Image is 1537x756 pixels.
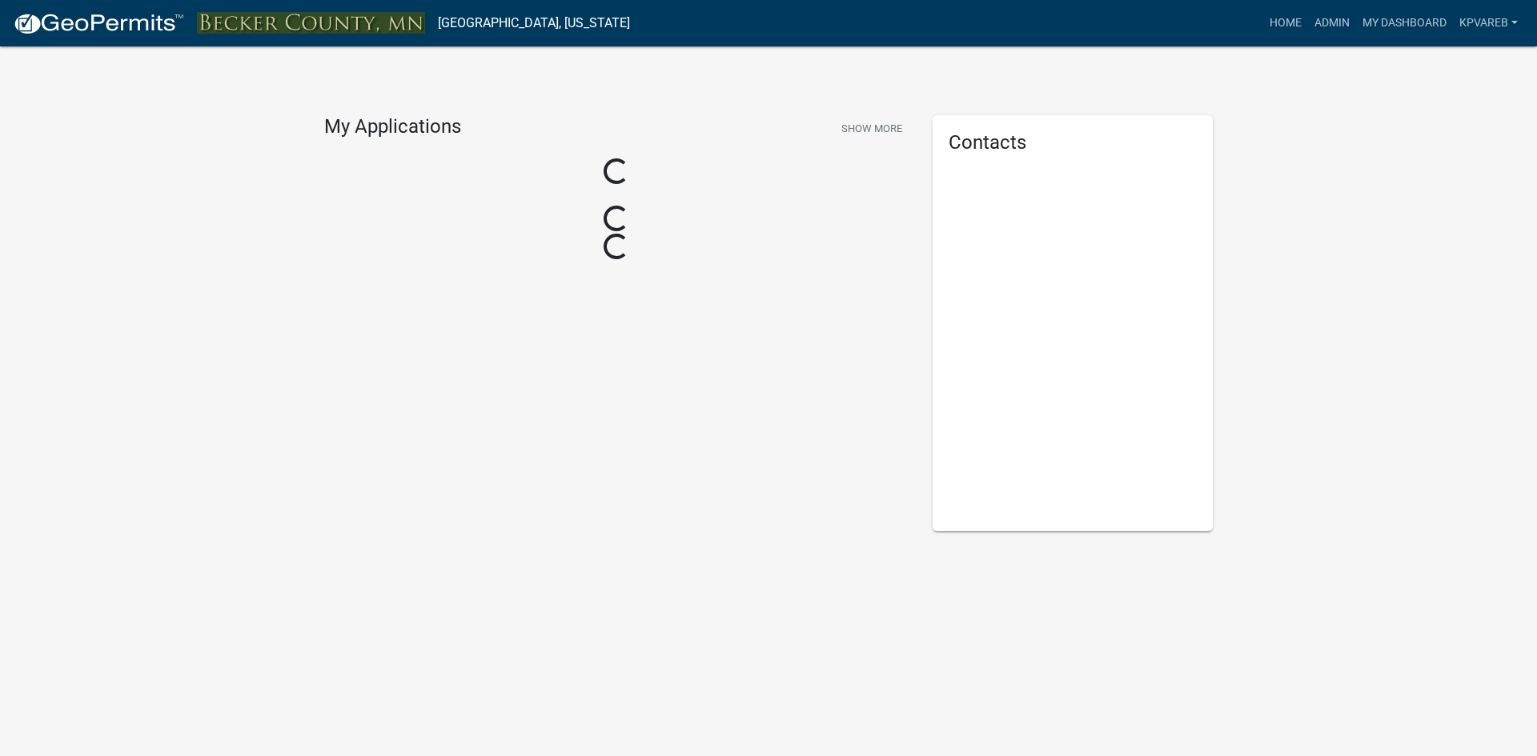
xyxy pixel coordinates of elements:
[1356,8,1453,38] a: My Dashboard
[438,10,630,37] a: [GEOGRAPHIC_DATA], [US_STATE]
[324,115,461,139] h4: My Applications
[949,131,1197,154] h5: Contacts
[835,115,909,142] button: Show More
[1453,8,1524,38] a: kpvareb
[197,12,425,34] img: Becker County, Minnesota
[1263,8,1308,38] a: Home
[1308,8,1356,38] a: Admin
